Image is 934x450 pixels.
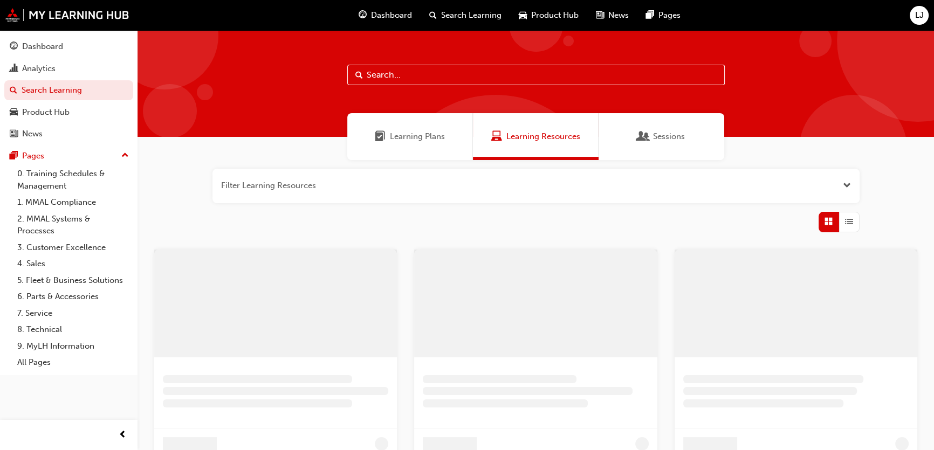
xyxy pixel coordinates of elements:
[10,108,18,117] span: car-icon
[13,288,133,305] a: 6. Parts & Accessories
[371,9,412,22] span: Dashboard
[390,130,445,143] span: Learning Plans
[4,146,133,166] button: Pages
[599,113,724,160] a: SessionsSessions
[506,130,580,143] span: Learning Resources
[646,9,654,22] span: pages-icon
[4,124,133,144] a: News
[22,128,43,140] div: News
[638,130,649,143] span: Sessions
[13,255,133,272] a: 4. Sales
[13,272,133,289] a: 5. Fleet & Business Solutions
[421,4,510,26] a: search-iconSearch Learning
[13,338,133,355] a: 9. MyLH Information
[4,59,133,79] a: Analytics
[22,106,70,119] div: Product Hub
[22,40,63,53] div: Dashboard
[843,179,851,192] button: Open the filter
[4,37,133,57] a: Dashboard
[22,63,56,75] div: Analytics
[10,64,18,74] span: chart-icon
[510,4,587,26] a: car-iconProduct Hub
[473,113,599,160] a: Learning ResourcesLearning Resources
[22,150,44,162] div: Pages
[429,9,437,22] span: search-icon
[375,130,386,143] span: Learning Plans
[587,4,637,26] a: news-iconNews
[355,69,363,81] span: Search
[13,354,133,371] a: All Pages
[915,9,924,22] span: LJ
[845,216,853,228] span: List
[10,42,18,52] span: guage-icon
[637,4,689,26] a: pages-iconPages
[10,151,18,161] span: pages-icon
[10,86,17,95] span: search-icon
[910,6,929,25] button: LJ
[519,9,527,22] span: car-icon
[13,239,133,256] a: 3. Customer Excellence
[13,194,133,211] a: 1. MMAL Compliance
[4,34,133,146] button: DashboardAnalyticsSearch LearningProduct HubNews
[13,305,133,322] a: 7. Service
[10,129,18,139] span: news-icon
[121,149,129,163] span: up-icon
[350,4,421,26] a: guage-iconDashboard
[13,321,133,338] a: 8. Technical
[441,9,502,22] span: Search Learning
[13,211,133,239] a: 2. MMAL Systems & Processes
[359,9,367,22] span: guage-icon
[491,130,502,143] span: Learning Resources
[4,80,133,100] a: Search Learning
[5,8,129,22] img: mmal
[608,9,629,22] span: News
[658,9,681,22] span: Pages
[13,165,133,194] a: 0. Training Schedules & Management
[347,65,725,85] input: Search...
[4,102,133,122] a: Product Hub
[653,130,685,143] span: Sessions
[596,9,604,22] span: news-icon
[825,216,833,228] span: Grid
[531,9,579,22] span: Product Hub
[119,428,127,442] span: prev-icon
[347,113,473,160] a: Learning PlansLearning Plans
